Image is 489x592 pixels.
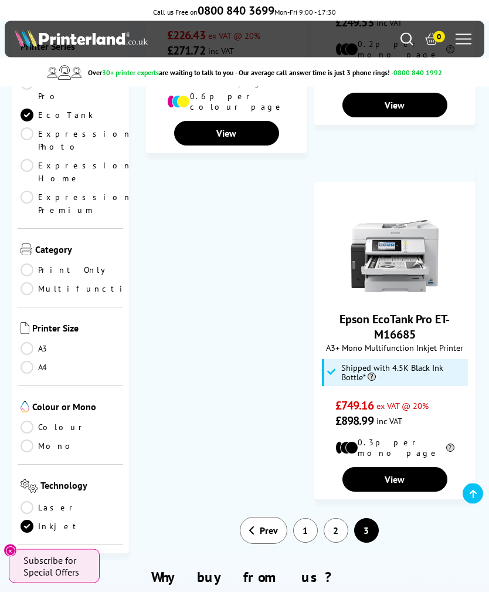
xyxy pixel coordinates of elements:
a: Laser [21,502,120,515]
button: Close [4,544,17,557]
img: Printer Size [21,323,29,334]
span: Category [35,244,120,258]
span: Colour or Mono [32,401,120,415]
a: Print Only [21,264,120,277]
span: Over are waiting to talk to you [88,68,233,77]
a: Colour [21,421,120,434]
span: £749.16 [335,398,373,414]
a: A3 [21,343,120,356]
a: Multifunction [21,283,148,296]
span: A3+ Mono Multifunction Inkjet Printer [321,343,470,354]
a: Epson EcoTank Pro ET-M16685 [351,291,439,303]
li: 0.3p per mono page [335,438,454,459]
span: £898.99 [335,414,373,429]
b: 0800 840 3699 [198,3,274,18]
a: EcoTank [21,109,120,122]
a: Printerland Logo [15,29,244,50]
h2: Why buy from us? [15,569,474,587]
a: A4 [21,361,120,374]
a: Mono [21,440,120,453]
span: Technology [40,480,120,496]
a: Epson EcoTank Pro ET-M16685 [339,312,450,343]
span: 30+ printer experts [102,68,159,77]
a: Expression Premium [21,191,132,217]
img: Colour or Mono [21,401,29,413]
span: Subscribe for Special Offers [23,554,88,578]
span: inc VAT [376,416,402,427]
a: 0800 840 3699 [198,8,274,16]
a: Expression Photo [21,128,132,154]
span: - Our average call answer time is just 3 phone rings! - [235,68,442,77]
li: 0.6p per colour page [167,92,286,113]
img: Category [21,244,32,256]
a: View [342,468,447,492]
span: 0800 840 1992 [393,68,442,77]
a: View [174,121,279,146]
span: Prev [260,525,278,537]
a: 1 [293,519,318,543]
a: Prev [240,517,287,544]
img: Printerland Logo [15,29,148,48]
span: Printer Size [32,323,120,337]
span: 0 [433,31,445,43]
a: 2 [324,519,348,543]
a: View [342,93,447,118]
a: Workforce Pro [21,77,120,103]
img: Epson EcoTank Pro ET-M16685 [351,212,439,300]
a: Search [400,33,413,46]
span: Shipped with 4.5K Black Ink Bottle* [341,364,464,383]
a: Expression Home [21,160,132,185]
span: ex VAT @ 20% [376,401,429,412]
a: 0 [425,33,438,46]
a: Inkjet [21,520,120,533]
img: Technology [21,480,38,493]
